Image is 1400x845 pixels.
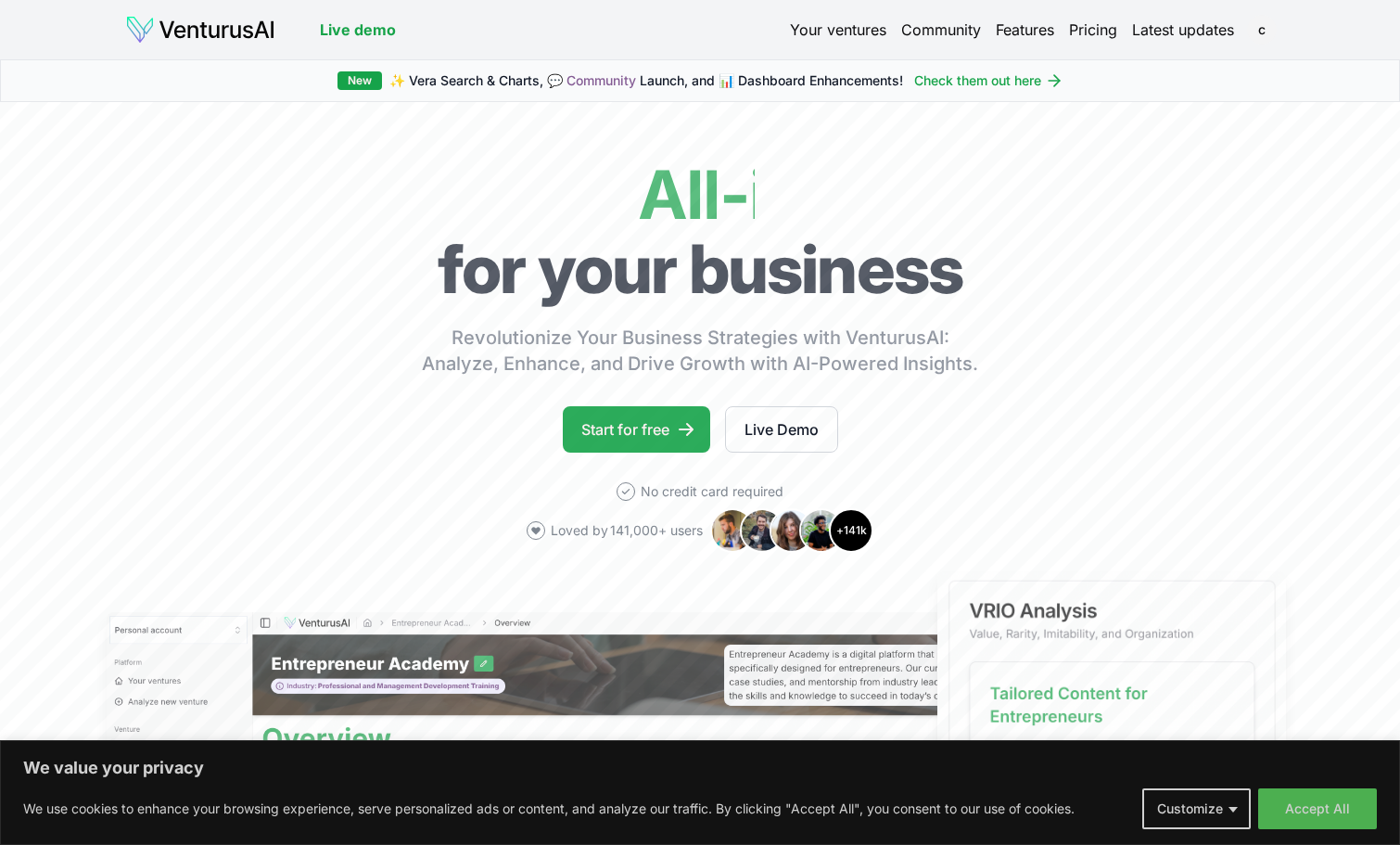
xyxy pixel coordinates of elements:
[1069,19,1117,41] a: Pricing
[320,19,396,41] a: Live demo
[23,757,1377,779] p: We value your privacy
[770,508,814,553] img: Avatar 3
[1249,17,1275,43] button: c
[1258,788,1377,829] button: Accept All
[725,406,838,453] a: Live Demo
[23,798,1075,820] p: We use cookies to enhance your browsing experience, serve personalized ads or content, and analyz...
[1132,19,1234,41] a: Latest updates
[1142,788,1251,829] button: Customize
[566,72,636,88] a: Community
[914,71,1063,90] a: Check them out here
[996,19,1054,41] a: Features
[563,406,710,453] a: Start for free
[901,19,981,41] a: Community
[710,508,755,553] img: Avatar 1
[337,71,382,90] div: New
[125,15,275,45] img: logo
[740,508,784,553] img: Avatar 2
[799,508,844,553] img: Avatar 4
[790,19,886,41] a: Your ventures
[1247,15,1277,45] span: c
[389,71,903,90] span: ✨ Vera Search & Charts, 💬 Launch, and 📊 Dashboard Enhancements!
